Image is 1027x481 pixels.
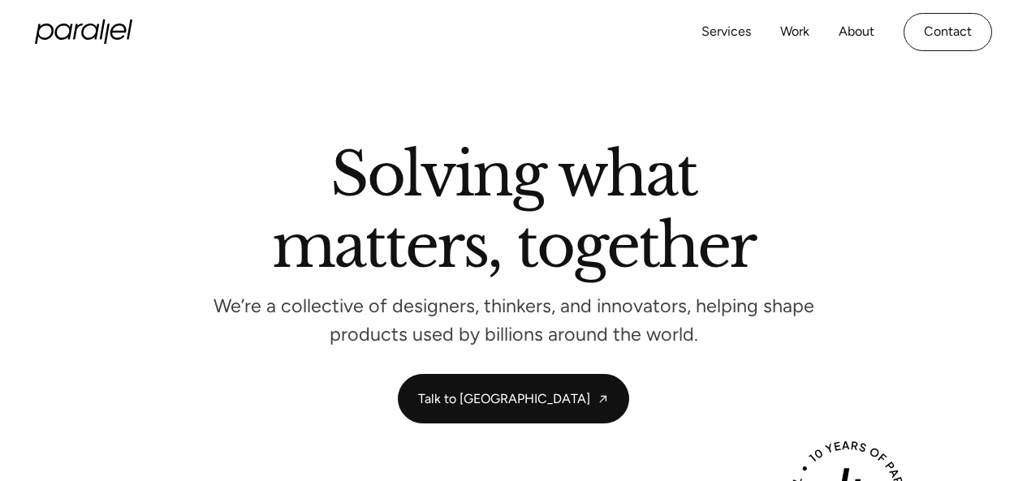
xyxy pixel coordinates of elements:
a: Work [780,20,809,44]
h2: Solving what matters, together [272,145,755,282]
a: Services [701,20,751,44]
a: About [839,20,874,44]
a: Contact [904,13,992,51]
p: We’re a collective of designers, thinkers, and innovators, helping shape products used by billion... [209,299,818,341]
